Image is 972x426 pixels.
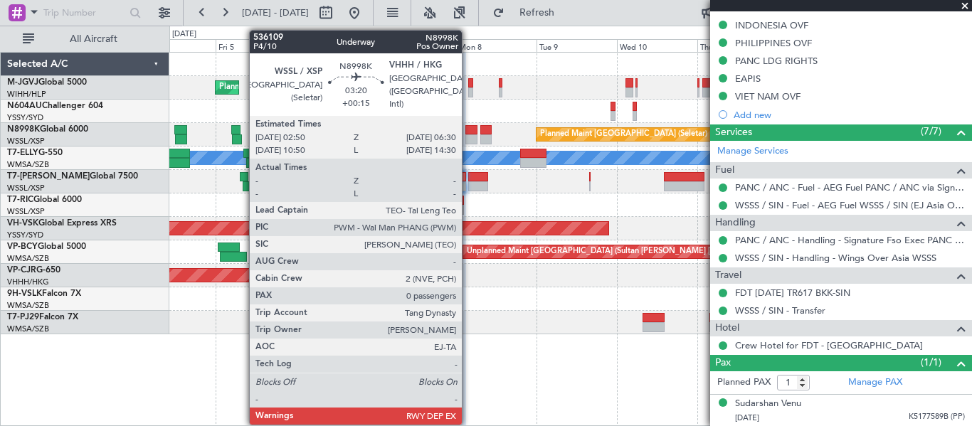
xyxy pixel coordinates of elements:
[735,304,825,316] a: WSSS / SIN - Transfer
[735,412,759,423] span: [DATE]
[735,73,761,85] div: EAPIS
[7,289,42,298] span: 9H-VSLK
[735,181,965,193] a: PANC / ANC - Fuel - AEG Fuel PANC / ANC via Signature (EJ Asia Only)
[715,267,741,284] span: Travel
[7,266,60,275] a: VP-CJRG-650
[909,411,965,423] span: K5177589B (PP)
[735,252,936,264] a: WSSS / SIN - Handling - Wings Over Asia WSSS
[7,149,38,157] span: T7-ELLY
[172,28,196,41] div: [DATE]
[7,183,45,193] a: WSSL/XSP
[735,199,965,211] a: WSSS / SIN - Fuel - AEG Fuel WSSS / SIN (EJ Asia Only)
[7,230,43,240] a: YSSY/SYD
[715,215,756,231] span: Handling
[734,109,965,121] div: Add new
[617,39,697,52] div: Wed 10
[7,89,46,100] a: WIHH/HLP
[216,39,296,52] div: Fri 5
[697,39,778,52] div: Thu 11
[467,241,808,262] div: Unplanned Maint [GEOGRAPHIC_DATA] (Sultan [PERSON_NAME] [PERSON_NAME] - Subang)
[540,124,707,145] div: Planned Maint [GEOGRAPHIC_DATA] (Seletar)
[7,172,90,181] span: T7-[PERSON_NAME]
[921,355,941,370] span: (1/1)
[715,355,731,371] span: Pax
[376,39,457,52] div: Sun 7
[921,124,941,139] span: (7/7)
[848,376,902,390] a: Manage PAX
[296,39,376,52] div: Sat 6
[735,19,808,31] div: INDONESIA OVF
[219,77,386,98] div: Planned Maint [GEOGRAPHIC_DATA] (Seletar)
[715,124,752,141] span: Services
[735,55,818,67] div: PANC LDG RIGHTS
[486,1,571,24] button: Refresh
[7,206,45,217] a: WSSL/XSP
[242,6,309,19] span: [DATE] - [DATE]
[7,300,49,311] a: WMSA/SZB
[7,78,38,87] span: M-JGVJ
[735,287,850,299] a: FDT [DATE] TR617 BKK-SIN
[717,376,771,390] label: Planned PAX
[717,144,788,159] a: Manage Services
[7,102,103,110] a: N604AUChallenger 604
[7,196,33,204] span: T7-RIC
[7,78,87,87] a: M-JGVJGlobal 5000
[7,324,49,334] a: WMSA/SZB
[7,159,49,170] a: WMSA/SZB
[735,234,965,246] a: PANC / ANC - Handling - Signature Fso Exec PANC / ANC
[735,339,923,351] a: Crew Hotel for FDT - [GEOGRAPHIC_DATA]
[456,39,537,52] div: Mon 8
[7,219,117,228] a: VH-VSKGlobal Express XRS
[715,320,739,336] span: Hotel
[715,162,734,179] span: Fuel
[7,196,82,204] a: T7-RICGlobal 6000
[7,112,43,123] a: YSSY/SYD
[7,266,36,275] span: VP-CJR
[7,313,78,321] a: T7-PJ29Falcon 7X
[7,277,49,287] a: VHHH/HKG
[256,218,289,239] div: No Crew
[507,8,567,18] span: Refresh
[7,172,138,181] a: T7-[PERSON_NAME]Global 7500
[7,289,81,298] a: 9H-VSLKFalcon 7X
[43,2,125,23] input: Trip Number
[135,39,216,52] div: Thu 4
[735,90,801,102] div: VIET NAM OVF
[735,37,812,49] div: PHILIPPINES OVF
[7,136,45,147] a: WSSL/XSP
[7,219,38,228] span: VH-VSK
[7,102,42,110] span: N604AU
[7,149,63,157] a: T7-ELLYG-550
[735,397,801,411] div: Sudarshan Venu
[7,243,38,251] span: VP-BCY
[7,125,88,134] a: N8998KGlobal 6000
[7,313,39,321] span: T7-PJ29
[37,34,150,44] span: All Aircraft
[7,253,49,264] a: WMSA/SZB
[7,125,40,134] span: N8998K
[537,39,617,52] div: Tue 9
[16,28,154,50] button: All Aircraft
[7,243,86,251] a: VP-BCYGlobal 5000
